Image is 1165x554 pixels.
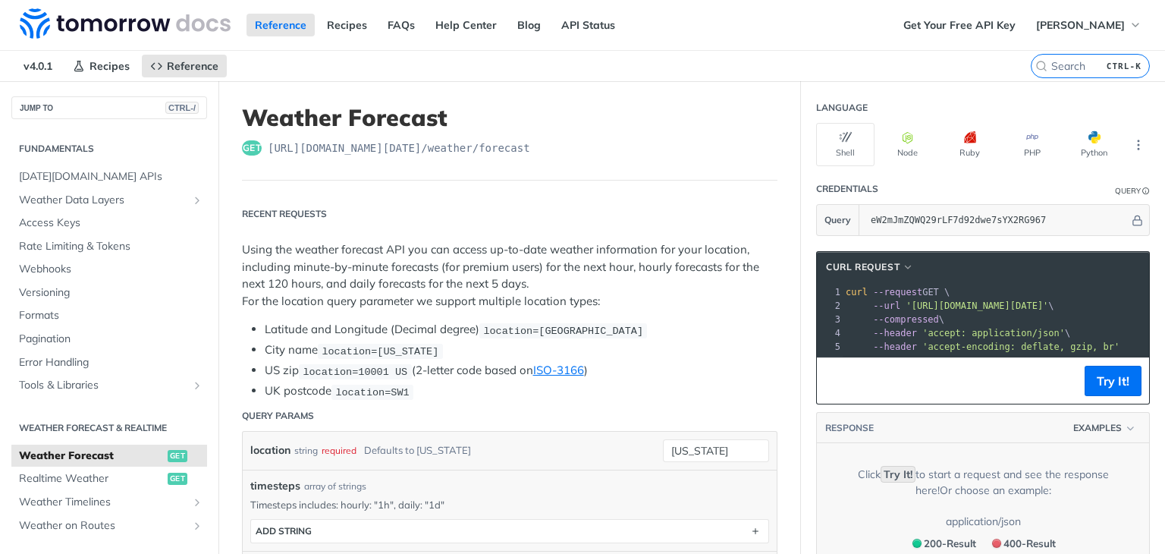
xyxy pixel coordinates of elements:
[1065,123,1123,166] button: Python
[1132,138,1145,152] svg: More ellipsis
[821,260,919,275] button: cURL Request
[878,123,937,166] button: Node
[191,496,203,508] button: Show subpages for Weather Timelines
[19,285,203,301] span: Versioning
[533,363,584,377] a: ISO-3166
[167,59,218,73] span: Reference
[250,478,300,494] span: timesteps
[509,14,549,36] a: Blog
[242,140,262,156] span: get
[873,314,939,325] span: --compressed
[11,189,207,212] a: Weather Data LayersShow subpages for Weather Data Layers
[19,308,203,323] span: Formats
[242,104,777,131] h1: Weather Forecast
[251,520,768,543] button: ADD string
[824,420,875,436] button: RESPONSE
[817,313,843,326] div: 3
[1103,58,1145,74] kbd: CTRL-K
[19,262,203,277] span: Webhooks
[483,325,643,336] span: location=[GEOGRAPHIC_DATA]
[64,55,138,77] a: Recipes
[294,439,318,461] div: string
[19,332,203,347] span: Pagination
[1115,185,1141,197] div: Query
[303,366,407,377] span: location=10001 US
[89,59,130,73] span: Recipes
[905,534,981,553] button: 200200-Result
[946,514,1021,530] div: application/json
[11,212,207,235] a: Access Keys
[11,142,207,156] h2: Fundamentals
[846,287,868,297] span: curl
[322,345,438,357] span: location=[US_STATE]
[19,518,187,534] span: Weather on Routes
[992,539,1001,548] span: 400
[191,194,203,206] button: Show subpages for Weather Data Layers
[846,301,1054,311] span: \
[11,421,207,435] h2: Weather Forecast & realtime
[19,239,203,254] span: Rate Limiting & Tokens
[242,241,777,310] p: Using the weather forecast API you can access up-to-date weather information for your location, i...
[873,342,917,352] span: --header
[11,258,207,281] a: Webhooks
[19,216,203,231] span: Access Keys
[1085,366,1141,396] button: Try It!
[846,314,944,325] span: \
[19,471,164,486] span: Realtime Weather
[165,102,199,114] span: CTRL-/
[19,378,187,393] span: Tools & Libraries
[11,515,207,537] a: Weather on RoutesShow subpages for Weather on Routes
[1003,123,1061,166] button: PHP
[940,123,999,166] button: Ruby
[1068,420,1141,436] button: Examples
[1035,60,1047,72] svg: Search
[881,466,915,483] code: Try It!
[824,370,846,392] button: Copy to clipboard
[924,537,976,549] span: 200 - Result
[817,299,843,313] div: 2
[11,235,207,258] a: Rate Limiting & Tokens
[19,193,187,208] span: Weather Data Layers
[922,328,1065,338] span: 'accept: application/json'
[19,449,164,464] span: Weather Forecast
[817,285,843,299] div: 1
[1115,185,1150,197] div: QueryInformation
[1028,14,1150,36] button: [PERSON_NAME]
[319,14,375,36] a: Recipes
[11,165,207,188] a: [DATE][DOMAIN_NAME] APIs
[11,374,207,397] a: Tools & LibrariesShow subpages for Tools & Libraries
[250,439,290,461] label: location
[256,525,312,537] div: ADD string
[364,439,471,461] div: Defaults to [US_STATE]
[304,480,366,493] div: array of strings
[873,287,922,297] span: --request
[912,539,922,548] span: 200
[268,140,530,156] span: https://api.tomorrow.io/v4/weather/forecast
[816,101,868,115] div: Language
[19,169,203,184] span: [DATE][DOMAIN_NAME] APIs
[1127,134,1150,156] button: More Languages
[846,287,950,297] span: GET \
[20,8,231,39] img: Tomorrow.io Weather API Docs
[335,386,409,398] span: location=SW1
[11,445,207,467] a: Weather Forecastget
[11,351,207,374] a: Error Handling
[1003,537,1056,549] span: 400 - Result
[1036,18,1125,32] span: [PERSON_NAME]
[265,382,777,400] li: UK postcode
[379,14,423,36] a: FAQs
[1129,212,1145,228] button: Hide
[427,14,505,36] a: Help Center
[816,123,875,166] button: Shell
[1142,187,1150,195] i: Information
[19,495,187,510] span: Weather Timelines
[873,328,917,338] span: --header
[817,340,843,354] div: 5
[322,439,356,461] div: required
[846,328,1070,338] span: \
[824,213,851,227] span: Query
[840,467,1126,499] div: Click to start a request and see the response here! Or choose an example:
[817,326,843,340] div: 4
[826,260,900,274] span: cURL Request
[242,409,314,423] div: Query Params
